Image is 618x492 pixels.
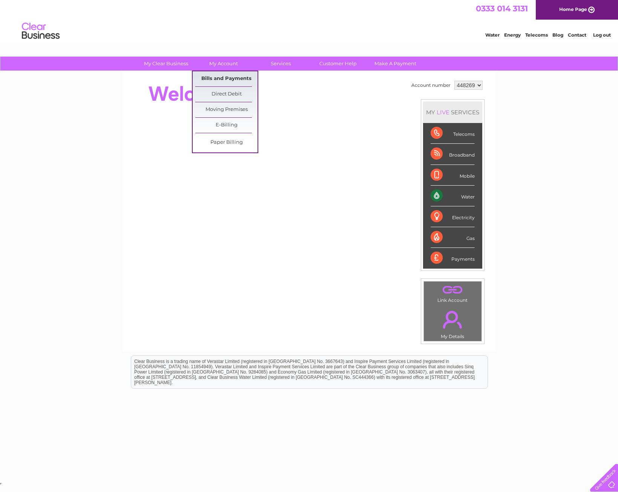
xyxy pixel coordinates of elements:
a: Paper Billing [195,135,258,150]
td: Account number [409,79,452,92]
div: MY SERVICES [423,101,482,123]
a: Customer Help [307,57,369,71]
a: Bills and Payments [195,71,258,86]
div: Clear Business is a trading name of Verastar Limited (registered in [GEOGRAPHIC_DATA] No. 3667643... [131,4,488,37]
div: Electricity [431,206,475,227]
div: Mobile [431,165,475,186]
a: Log out [593,32,611,38]
a: My Account [192,57,255,71]
a: Energy [504,32,521,38]
a: Moving Premises [195,102,258,117]
div: Gas [431,227,475,248]
a: 0333 014 3131 [476,4,528,13]
div: Water [431,186,475,206]
div: LIVE [435,109,451,116]
a: Blog [552,32,563,38]
a: Direct Debit [195,87,258,102]
a: Services [250,57,312,71]
a: Contact [568,32,586,38]
a: . [426,283,480,297]
a: Water [485,32,500,38]
td: Link Account [423,281,482,305]
div: Telecoms [431,123,475,144]
a: E-Billing [195,118,258,133]
td: My Details [423,304,482,341]
a: Telecoms [525,32,548,38]
div: Broadband [431,144,475,165]
a: Make A Payment [364,57,426,71]
a: My Clear Business [135,57,197,71]
a: . [426,306,480,333]
div: Payments [431,248,475,268]
img: logo.png [21,20,60,43]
